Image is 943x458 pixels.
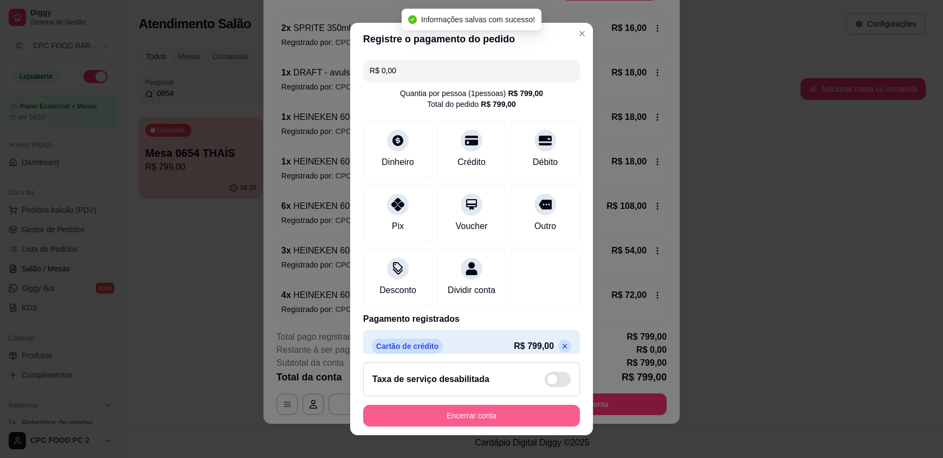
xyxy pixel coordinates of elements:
[457,156,486,169] div: Crédito
[363,405,580,427] button: Encerrar conta
[508,88,543,99] div: R$ 799,00
[372,339,443,354] p: Cartão de crédito
[573,25,591,42] button: Close
[514,340,554,353] p: R$ 799,00
[400,88,543,99] div: Quantia por pessoa ( 1 pessoas)
[448,284,495,297] div: Dividir conta
[372,373,489,386] h2: Taxa de serviço desabilitada
[534,220,556,233] div: Outro
[379,284,416,297] div: Desconto
[392,220,404,233] div: Pix
[421,15,535,24] span: Informações salvas com sucesso!
[408,15,417,24] span: check-circle
[456,220,488,233] div: Voucher
[533,156,558,169] div: Débito
[370,60,573,81] input: Ex.: hambúrguer de cordeiro
[382,156,414,169] div: Dinheiro
[363,313,580,326] p: Pagamento registrados
[427,99,516,110] div: Total do pedido
[481,99,516,110] div: R$ 799,00
[350,23,593,55] header: Registre o pagamento do pedido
